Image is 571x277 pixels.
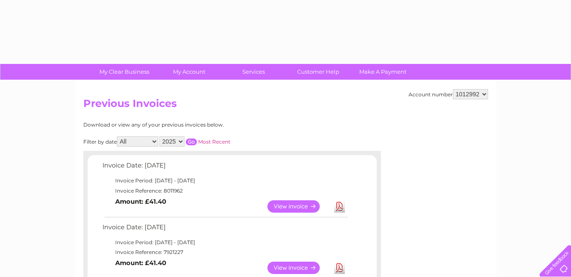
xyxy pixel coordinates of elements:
div: Account number [409,89,488,99]
a: Download [334,200,345,213]
a: View [267,200,330,213]
td: Invoice Period: [DATE] - [DATE] [100,237,349,248]
a: Customer Help [283,64,353,80]
td: Invoice Reference: 8011962 [100,186,349,196]
a: View [267,262,330,274]
a: Services [219,64,289,80]
h2: Previous Invoices [83,98,488,114]
a: Make A Payment [348,64,418,80]
b: Amount: £41.40 [115,259,166,267]
div: Filter by date [83,136,307,147]
a: My Account [154,64,224,80]
a: Most Recent [198,138,230,145]
a: My Clear Business [89,64,159,80]
td: Invoice Period: [DATE] - [DATE] [100,176,349,186]
div: Download or view any of your previous invoices below. [83,122,307,128]
td: Invoice Date: [DATE] [100,160,349,176]
td: Invoice Date: [DATE] [100,222,349,237]
td: Invoice Reference: 7921227 [100,247,349,257]
b: Amount: £41.40 [115,198,166,205]
a: Download [334,262,345,274]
